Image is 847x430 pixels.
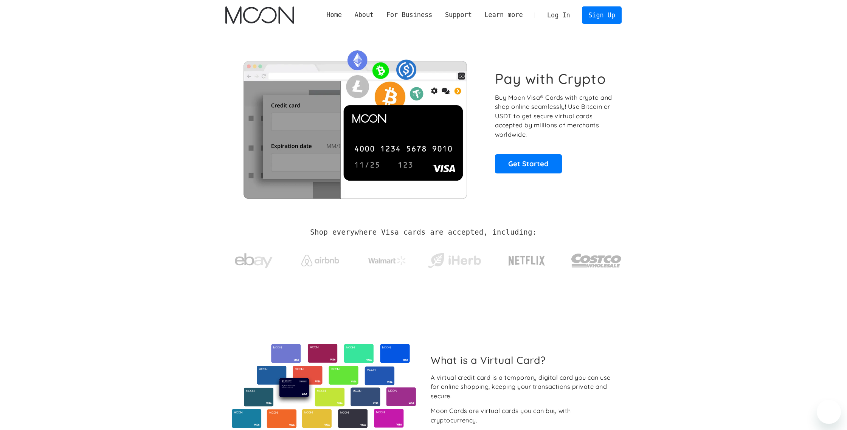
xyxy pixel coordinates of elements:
div: Learn more [484,10,523,20]
div: For Business [380,10,439,20]
div: Support [445,10,472,20]
img: Walmart [368,256,406,265]
h1: Pay with Crypto [495,70,606,87]
a: Walmart [359,249,416,269]
a: Home [320,10,348,20]
a: Costco [571,239,622,278]
a: Log In [541,7,576,23]
img: ebay [235,249,273,273]
a: home [225,6,294,24]
img: Moon Cards let you spend your crypto anywhere Visa is accepted. [225,45,484,198]
a: ebay [225,241,282,277]
img: Netflix [508,251,546,270]
div: For Business [386,10,432,20]
div: Learn more [478,10,529,20]
h2: Shop everywhere Visa cards are accepted, including: [310,228,537,237]
h2: What is a Virtual Card? [431,354,616,366]
div: A virtual credit card is a temporary digital card you can use for online shopping, keeping your t... [431,373,616,401]
p: Buy Moon Visa® Cards with crypto and shop online seamlessly! Use Bitcoin or USDT to get secure vi... [495,93,613,139]
iframe: Botón para iniciar la ventana de mensajería [817,400,841,424]
a: Sign Up [582,6,621,23]
div: About [355,10,374,20]
a: iHerb [426,243,482,274]
img: Moon Logo [225,6,294,24]
a: Netflix [493,244,561,274]
a: Get Started [495,154,562,173]
div: Moon Cards are virtual cards you can buy with cryptocurrency. [431,406,616,425]
div: Support [439,10,478,20]
div: About [348,10,380,20]
img: Airbnb [301,255,339,266]
img: Costco [571,246,622,275]
a: Airbnb [292,247,349,270]
img: iHerb [426,251,482,271]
